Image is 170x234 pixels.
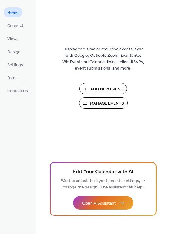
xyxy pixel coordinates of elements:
a: Contact Us [4,86,32,96]
a: Views [4,33,22,43]
a: Home [4,7,22,17]
span: Views [7,36,18,42]
span: Connect [7,23,23,29]
span: Want to adjust the layout, update settings, or change the design? The assistant can help. [61,177,145,192]
span: Open AI Assistant [82,200,116,207]
span: Settings [7,62,23,68]
span: Home [7,10,19,16]
span: Design [7,49,21,55]
span: Edit Your Calendar with AI [73,168,133,176]
button: Manage Events [79,97,128,109]
span: Add New Event [90,86,123,93]
span: Manage Events [90,100,124,107]
a: Connect [4,20,27,30]
span: Contact Us [7,88,28,94]
button: Open AI Assistant [73,196,133,210]
a: Form [4,73,20,83]
a: Settings [4,59,27,70]
span: Form [7,75,17,81]
a: Design [4,46,24,56]
span: Display one-time or recurring events, sync with Google, Outlook, Zoom, Eventbrite, Wix Events or ... [62,46,144,72]
button: Add New Event [79,83,127,94]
